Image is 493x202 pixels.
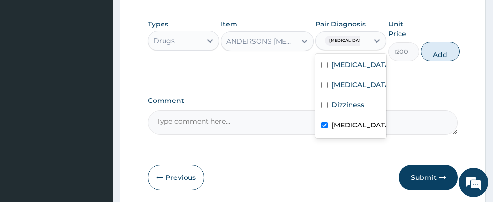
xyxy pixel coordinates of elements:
[148,97,458,105] label: Comment
[331,100,364,110] label: Dizziness
[51,55,164,68] div: Chat with us now
[221,19,237,29] label: Item
[226,36,297,46] div: ANDERSONS [MEDICAL_DATA] INFUSION 200mg [MEDICAL_DATA] BTL
[57,47,135,146] span: We're online!
[161,5,184,28] div: Minimize live chat window
[325,36,371,46] span: [MEDICAL_DATA]
[399,165,458,190] button: Submit
[331,120,391,130] label: [MEDICAL_DATA]
[331,80,391,90] label: [MEDICAL_DATA]
[148,165,204,190] button: Previous
[5,115,187,149] textarea: Type your message and hit 'Enter'
[315,19,366,29] label: Pair Diagnosis
[388,19,419,39] label: Unit Price
[421,42,460,61] button: Add
[148,20,168,28] label: Types
[18,49,40,74] img: d_794563401_company_1708531726252_794563401
[331,60,391,70] label: [MEDICAL_DATA]
[153,36,175,46] div: Drugs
